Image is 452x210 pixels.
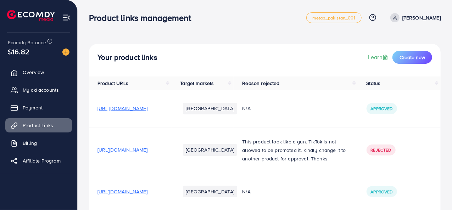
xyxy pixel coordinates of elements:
span: Create new [400,54,425,61]
span: Payment [23,104,43,111]
a: Payment [5,101,72,115]
span: Billing [23,140,37,147]
img: logo [7,10,55,21]
span: Reason rejected [242,80,279,87]
iframe: Chat [422,178,447,205]
span: N/A [242,105,250,112]
span: This product look like a gun. TikTok is not allowed to be promoted it. Kindly change it to anothe... [242,138,346,162]
span: Approved [371,189,393,195]
button: Create new [392,51,432,64]
a: Affiliate Program [5,154,72,168]
span: [URL][DOMAIN_NAME] [97,188,147,195]
h4: Your product links [97,53,157,62]
span: N/A [242,188,250,195]
img: menu [62,13,71,22]
li: [GEOGRAPHIC_DATA] [183,103,237,114]
img: image [62,49,69,56]
a: Learn [368,53,390,61]
span: $16.82 [8,46,29,57]
span: Rejected [371,147,391,153]
span: My ad accounts [23,86,59,93]
span: [URL][DOMAIN_NAME] [97,105,147,112]
a: [PERSON_NAME] [387,13,441,22]
span: Product Links [23,122,53,129]
li: [GEOGRAPHIC_DATA] [183,144,237,155]
span: Product URLs [97,80,128,87]
a: Overview [5,65,72,79]
h3: Product links management [89,13,197,23]
a: metap_pakistan_001 [306,12,362,23]
a: Product Links [5,118,72,132]
span: metap_pakistan_001 [312,16,356,20]
span: Target markets [180,80,214,87]
li: [GEOGRAPHIC_DATA] [183,186,237,197]
span: Approved [371,106,393,112]
p: [PERSON_NAME] [402,13,441,22]
span: Status [367,80,381,87]
span: Affiliate Program [23,157,61,164]
span: [URL][DOMAIN_NAME] [97,146,147,153]
span: Overview [23,69,44,76]
a: Billing [5,136,72,150]
a: My ad accounts [5,83,72,97]
span: Ecomdy Balance [8,39,46,46]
